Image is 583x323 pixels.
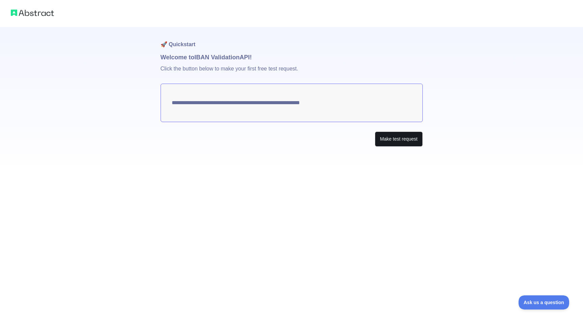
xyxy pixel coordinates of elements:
img: Abstract logo [11,8,54,18]
p: Click the button below to make your first free test request. [161,62,423,84]
iframe: Toggle Customer Support [519,295,570,310]
button: Make test request [375,131,422,147]
h1: 🚀 Quickstart [161,27,423,53]
h1: Welcome to IBAN Validation API! [161,53,423,62]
